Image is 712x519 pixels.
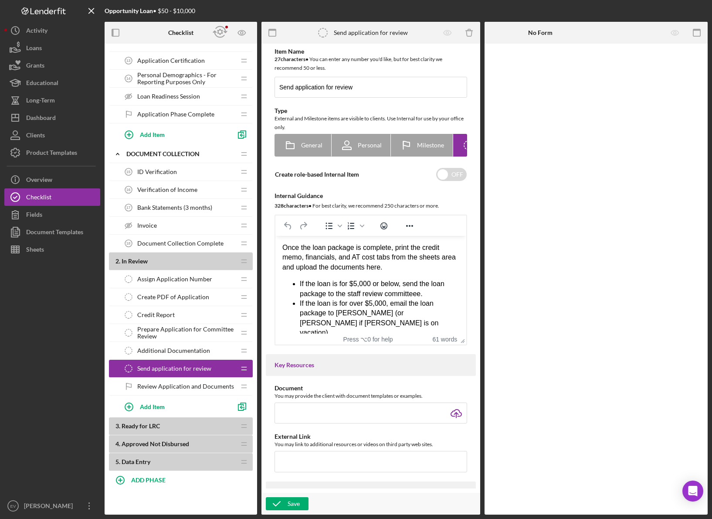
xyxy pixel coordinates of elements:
div: Document Collection [126,150,235,157]
div: Clients [26,126,45,146]
button: Loans [4,39,100,57]
div: Long-Term [26,92,55,111]
span: Ready for LRC [122,422,160,430]
div: Numbered list [344,220,366,232]
div: Send application for review [334,29,408,36]
div: External and Milestone items are visible to clients. Use Internal for use by your office only. [275,114,467,132]
span: Application Phase Complete [137,111,214,118]
button: Long-Term [4,92,100,109]
span: Create PDF of Application [137,294,209,300]
div: You may provide the client with document templates or examples. [275,392,467,400]
button: Clients [4,126,100,144]
div: Loans [26,39,42,59]
div: Key Resources [275,362,467,369]
button: Add Item [118,126,231,143]
button: Product Templates [4,144,100,161]
button: Checklist [4,188,100,206]
div: Activity [26,22,47,41]
span: 2 . [115,257,120,265]
b: No Form [528,29,553,36]
b: 328 character s • [275,202,312,209]
div: Internal Guidance [275,192,467,199]
span: Milestone [417,142,444,149]
b: ADD PHASE [131,476,166,484]
div: Save [288,497,300,510]
b: Opportunity Loan [105,7,153,14]
div: • $50 - $10,000 [105,7,195,14]
span: Document Collection Complete [137,240,224,247]
div: You can enter any number you'd like, but for best clarity we recommend 50 or less. [275,55,467,72]
div: External Link [275,433,467,440]
span: 4 . [115,440,120,447]
span: Invoice [137,222,157,229]
li: If the loan is for over $5,000, email the loan package to [PERSON_NAME] (or [PERSON_NAME] if [PER... [24,63,184,102]
button: Fields [4,206,100,223]
div: Open Intercom Messenger [682,481,703,502]
label: Create role-based Internal Item [275,171,359,178]
tspan: 16 [126,188,131,192]
span: Additional Documentation [137,347,210,354]
div: Item Name [275,48,467,55]
iframe: Rich Text Area [275,236,466,334]
div: [PERSON_NAME] [22,497,78,517]
button: ADD PHASE [109,471,253,488]
span: Prepare Application for Committee Review [137,326,235,340]
span: Application Certification [137,57,205,64]
span: Personal Demographics - For Reporting Purposes Only [137,72,235,85]
div: You may link to additional resources or videos on third party web sites. [275,440,467,449]
span: ID Verification [137,168,177,175]
button: Sheets [4,241,100,258]
button: Emojis [376,220,391,232]
li: If the loan is for $5,000 or below, send the loan package to the staff review committeee. [24,43,184,63]
span: Loan Readiness Session [137,93,200,100]
button: Grants [4,57,100,74]
button: 61 words [432,336,457,343]
b: 27 character s • [275,56,309,62]
button: Activity [4,22,100,39]
button: Dashboard [4,109,100,126]
b: Checklist [168,29,193,36]
span: Personal [358,142,382,149]
tspan: 17 [126,205,131,210]
div: Add Item [140,126,165,143]
text: EV [10,504,16,509]
div: Dashboard [26,109,56,129]
button: Educational [4,74,100,92]
button: Overview [4,171,100,188]
span: 3 . [115,422,120,430]
button: Save [266,497,309,510]
div: Overview [26,171,52,191]
div: Grants [26,57,44,76]
button: Redo [296,220,311,232]
span: Review Application and Documents [137,383,234,390]
div: Checklist [26,188,51,208]
button: Add Item [118,398,231,415]
div: Press the Up and Down arrow keys to resize the editor. [457,334,466,345]
button: EV[PERSON_NAME] [4,497,100,515]
div: Document [275,385,467,392]
div: Press ⌥0 for help [338,336,397,343]
div: Once the loan package is complete, print the credit memo, financials, and AT cost tabs from the s... [7,7,184,36]
button: Document Templates [4,223,100,241]
span: 5 . [115,458,120,465]
span: Credit Report [137,311,175,318]
tspan: 18 [126,241,131,246]
div: For best clarity, we recommend 250 characters or more. [275,201,467,210]
span: Bank Statements (3 months) [137,204,212,211]
button: Undo [281,220,295,232]
span: In Review [122,257,148,265]
span: Assign Application Number [137,276,212,283]
tspan: 15 [126,170,131,174]
div: Document Templates [26,223,83,243]
div: Product Templates [26,144,77,164]
span: Approved Not Disbursed [122,440,189,447]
